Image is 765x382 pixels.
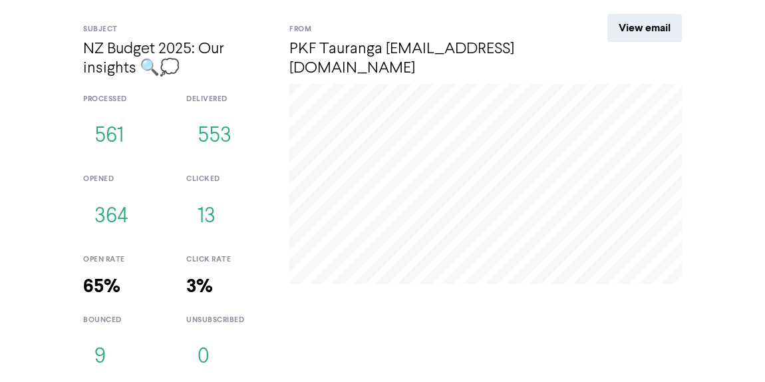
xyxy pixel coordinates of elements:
[186,315,269,326] div: unsubscribed
[698,318,765,382] iframe: Chat Widget
[186,174,269,185] div: clicked
[83,195,140,239] button: 364
[289,24,579,35] div: From
[186,254,269,266] div: click rate
[83,254,166,266] div: open rate
[186,335,221,379] button: 0
[289,40,579,79] h4: PKF Tauranga [EMAIL_ADDRESS][DOMAIN_NAME]
[83,275,120,298] strong: 65%
[83,40,269,79] h4: NZ Budget 2025: Our insights 🔍💭
[186,195,227,239] button: 13
[83,174,166,185] div: opened
[83,315,166,326] div: bounced
[186,275,213,298] strong: 3%
[83,94,166,105] div: processed
[186,114,243,158] button: 553
[186,94,269,105] div: delivered
[607,14,682,42] a: View email
[83,24,269,35] div: Subject
[83,114,135,158] button: 561
[83,335,117,379] button: 9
